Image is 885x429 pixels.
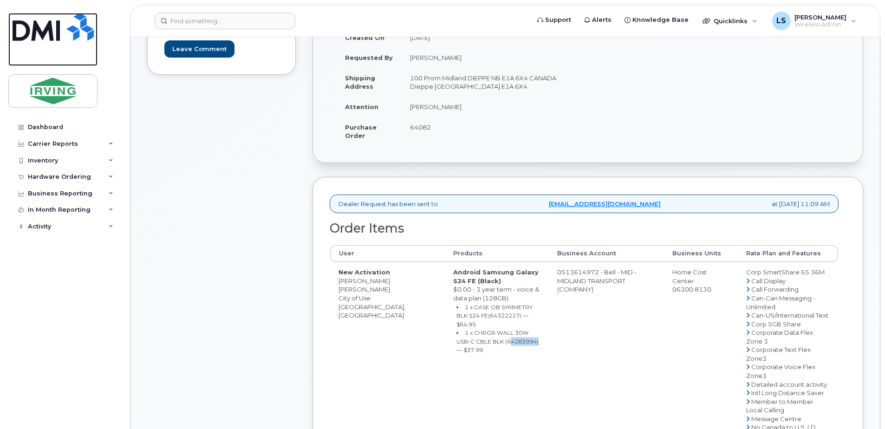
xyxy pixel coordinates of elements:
[410,123,431,131] span: 64082
[672,268,730,294] div: Home Cost Center: 06300.8130
[746,329,813,345] span: Corporate Data Flex Zone 3
[746,294,815,311] span: Can-Can Messaging - Unlimited
[345,74,375,91] strong: Shipping Address
[751,415,801,422] span: Message Centre
[632,15,689,25] span: Knowledge Base
[531,11,578,29] a: Support
[402,27,581,48] td: [DATE]
[696,12,764,30] div: Quicklinks
[330,221,839,235] h2: Order Items
[578,11,618,29] a: Alerts
[345,54,393,61] strong: Requested By
[794,21,846,28] span: Wireless Admin
[164,40,234,58] input: Leave Comment
[402,47,581,68] td: [PERSON_NAME]
[714,17,748,25] span: Quicklinks
[766,12,863,30] div: Lisa Soucy
[549,200,661,208] a: [EMAIL_ADDRESS][DOMAIN_NAME]
[402,68,581,97] td: 100 Prom Midland DIEPPE NB E1A 6X4 CANADA Dieppe [GEOGRAPHIC_DATA] E1A 6X4
[345,34,384,41] strong: Created On
[402,97,581,117] td: [PERSON_NAME]
[618,11,695,29] a: Knowledge Base
[746,346,811,362] span: Corporate Text Flex Zone3
[746,363,815,379] span: Corporate Voice Flex Zone3
[345,103,378,110] strong: Attention
[664,245,738,262] th: Business Units
[794,13,846,21] span: [PERSON_NAME]
[592,15,612,25] span: Alerts
[545,15,571,25] span: Support
[746,398,813,414] span: Member to Member Local Calling
[549,245,664,262] th: Business Account
[338,268,390,276] strong: New Activation
[155,13,295,29] input: Find something...
[776,15,786,26] span: LS
[456,329,539,353] small: 1 x CHRGR WALL 30W USB-C CBLE BLK (64283994) — $37.99
[751,286,799,293] span: Call Forwarding
[345,123,377,140] strong: Purchase Order
[751,312,828,319] span: Can-US/International Text
[751,381,827,388] span: Detailed account activity
[445,245,549,262] th: Products
[456,304,533,328] small: 1 x CASE OB SYMMETRY BLK S24 FE(64322217) — $64.95
[738,245,838,262] th: Rate Plan and Features
[751,320,801,328] span: Corp 5GB Share
[453,268,539,285] strong: Android Samsung Galaxy S24 FE (Black)
[751,389,824,396] span: Intl Long Distance Saver
[330,245,445,262] th: User
[751,277,786,285] span: Call Display
[330,195,839,214] div: Dealer Request has been sent to at [DATE] 11:09 AM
